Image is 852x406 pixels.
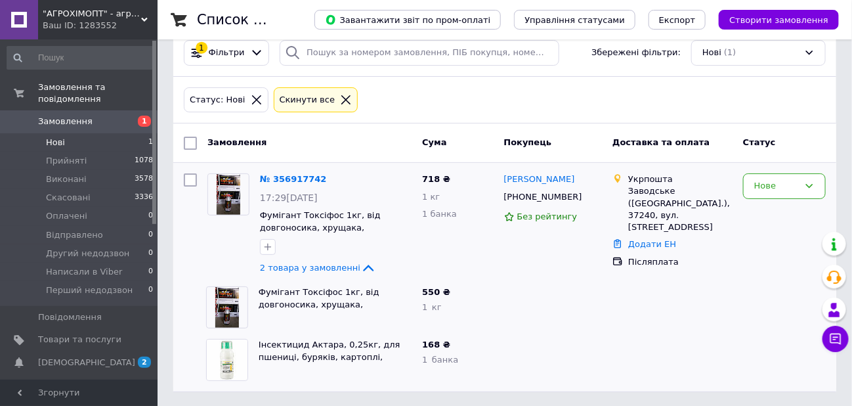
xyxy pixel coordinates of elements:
span: Написали в Viber [46,266,122,278]
img: Фото товару [217,174,240,215]
span: Статус [743,137,776,147]
span: 1 [148,137,153,148]
span: 2 товара у замовленні [260,263,360,273]
span: 0 [148,248,153,259]
div: Cкинути все [277,93,338,107]
span: Замовлення та повідомлення [38,81,158,105]
span: 0 [148,284,153,296]
span: 168 ₴ [422,340,450,350]
span: 1 кг [422,192,440,202]
span: Збережені фільтри: [591,47,681,59]
button: Завантажити звіт по пром-оплаті [314,10,501,30]
a: Створити замовлення [706,14,839,24]
span: "АГРОХІМОПТ" - агрохімія, мікродобрива - оптом та в роздріб [43,8,141,20]
span: Скасовані [46,192,91,204]
span: Фільтри [209,47,245,59]
span: 550 ₴ [422,287,450,297]
button: Управління статусами [514,10,635,30]
span: Покупець [504,137,552,147]
span: 0 [148,266,153,278]
h1: Список замовлень [197,12,330,28]
span: Доставка та оплата [612,137,710,147]
button: Експорт [649,10,706,30]
div: Нове [754,179,799,193]
span: (1) [724,47,736,57]
span: Показники роботи компанії [38,379,121,403]
span: 2 [138,357,151,368]
a: Фумігант Токсіфос 1кг, від довгоносика, хрущака, борошноїда, горохової зернівки, зернової молі (м... [259,287,405,346]
span: 0 [148,229,153,241]
a: 2 товара у замовленні [260,263,376,273]
span: Виконані [46,173,87,185]
span: Cума [422,137,446,147]
span: 1 [138,116,151,127]
a: № 356917742 [260,174,327,184]
span: Замовлення [38,116,93,127]
span: Замовлення [207,137,266,147]
a: [PERSON_NAME] [504,173,575,186]
span: Без рейтингу [517,212,578,221]
span: Нові [46,137,65,148]
span: 1078 [135,155,153,167]
span: 3336 [135,192,153,204]
span: Створити замовлення [729,15,828,25]
span: 0 [148,210,153,222]
span: 1 кг [422,302,441,312]
span: Прийняті [46,155,87,167]
span: Управління статусами [524,15,625,25]
span: Завантажити звіт по пром-оплаті [325,14,490,26]
img: Фото товару [207,340,247,380]
span: 1 банка [422,209,457,219]
div: [PHONE_NUMBER] [501,189,585,206]
a: Фумігант Токсіфос 1кг, від довгоносика, хрущака, борошноїда, горохової зернівки, зернової молі (м... [260,210,406,269]
div: Укрпошта [628,173,733,185]
a: Фото товару [207,173,249,215]
span: 1 банка [422,355,458,365]
span: 3578 [135,173,153,185]
div: Статус: Нові [187,93,248,107]
span: [DEMOGRAPHIC_DATA] [38,357,135,369]
input: Пошук [7,46,154,70]
span: Нові [702,47,721,59]
div: 1 [196,42,207,54]
span: Оплачені [46,210,87,222]
span: Перший недодзвон [46,284,133,296]
span: Другий недодзвон [46,248,129,259]
span: 17:29[DATE] [260,192,318,203]
span: Товари та послуги [38,334,121,346]
span: Повідомлення [38,311,102,323]
input: Пошук за номером замовлення, ПІБ покупця, номером телефону, Email, номером накладної [280,40,559,66]
div: Заводське ([GEOGRAPHIC_DATA].), 37240, вул. [STREET_ADDRESS] [628,185,733,233]
button: Створити замовлення [719,10,839,30]
div: Ваш ID: 1283552 [43,20,158,32]
span: Відправлено [46,229,103,241]
img: Фото товару [215,287,238,328]
div: Післяплата [628,256,733,268]
a: Інсектицид Актара, 0,25кг, для пшениці, буряків, картоплі, томатів, капусты (250 г/кг тіаметоксаму) [259,340,400,386]
a: Додати ЕН [628,239,676,249]
span: Експорт [659,15,696,25]
span: 718 ₴ [422,174,450,184]
button: Чат з покупцем [822,326,849,352]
